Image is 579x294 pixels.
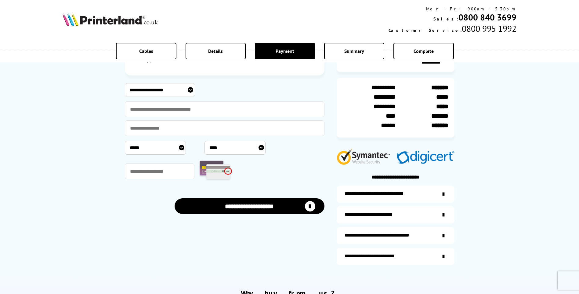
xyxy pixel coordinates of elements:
a: items-arrive [337,206,454,223]
span: Cables [139,48,153,54]
img: Printerland Logo [63,13,158,26]
span: Details [208,48,223,54]
span: Customer Service: [389,28,462,33]
a: additional-cables [337,227,454,244]
a: additional-ink [337,186,454,203]
span: Payment [276,48,294,54]
span: Sales: [433,16,458,22]
a: 0800 840 3699 [458,12,516,23]
span: 0800 995 1992 [462,23,516,34]
a: secure-website [337,248,454,265]
span: Complete [414,48,434,54]
div: Mon - Fri 9:00am - 5:30pm [389,6,516,12]
span: Summary [344,48,364,54]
